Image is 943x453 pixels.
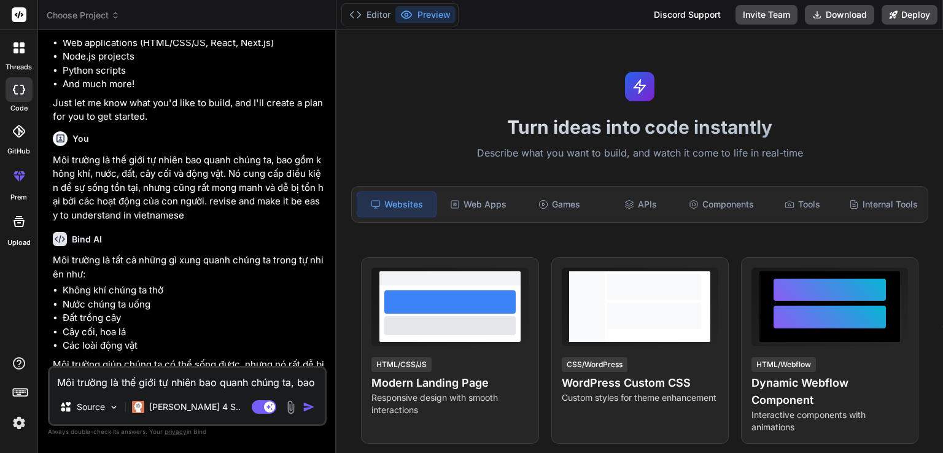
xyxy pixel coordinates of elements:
li: Cây cối, hoa lá [63,325,324,339]
h4: WordPress Custom CSS [562,374,718,392]
p: Responsive design with smooth interactions [371,392,528,416]
h1: Turn ideas into code instantly [344,116,936,138]
button: Preview [395,6,456,23]
label: prem [10,192,27,203]
img: attachment [284,400,298,414]
li: And much more! [63,77,324,91]
li: Các loài động vật [63,339,324,353]
p: Môi trường là thế giới tự nhiên bao quanh chúng ta, bao gồm không khí, nước, đất, cây cối và động... [53,153,324,223]
span: Choose Project [47,9,120,21]
li: Không khí chúng ta thở [63,284,324,298]
label: Upload [7,238,31,248]
p: [PERSON_NAME] 4 S.. [149,401,241,413]
label: threads [6,62,32,72]
div: Games [520,192,599,217]
label: code [10,103,28,114]
p: Custom styles for theme enhancement [562,392,718,404]
li: Nước chúng ta uống [63,298,324,312]
img: settings [9,412,29,433]
button: Deploy [882,5,937,25]
li: Node.js projects [63,50,324,64]
p: Just let me know what you'd like to build, and I'll create a plan for you to get started. [53,96,324,124]
div: Tools [763,192,842,217]
img: Claude 4 Sonnet [132,401,144,413]
div: Discord Support [646,5,728,25]
h6: You [72,133,89,145]
span: privacy [165,428,187,435]
p: Môi trường là tất cả những gì xung quanh chúng ta trong tự nhiên như: [53,254,324,281]
div: HTML/Webflow [751,357,816,372]
h4: Dynamic Webflow Component [751,374,908,409]
div: Websites [357,192,437,217]
img: icon [303,401,315,413]
p: Môi trường giúp chúng ta có thể sống được, nhưng nó rất dễ bị hư hại nếu con người không bảo vệ. [53,358,324,385]
p: Interactive components with animations [751,409,908,433]
button: Invite Team [735,5,797,25]
img: Pick Models [109,402,119,412]
div: Components [682,192,761,217]
button: Download [805,5,874,25]
div: Web Apps [439,192,518,217]
li: Web applications (HTML/CSS/JS, React, Next.js) [63,36,324,50]
div: HTML/CSS/JS [371,357,432,372]
h6: Bind AI [72,233,102,246]
label: GitHub [7,146,30,157]
p: Always double-check its answers. Your in Bind [48,426,327,438]
p: Source [77,401,105,413]
div: APIs [601,192,680,217]
p: Describe what you want to build, and watch it come to life in real-time [344,145,936,161]
div: Internal Tools [844,192,923,217]
button: Editor [344,6,395,23]
h4: Modern Landing Page [371,374,528,392]
li: Python scripts [63,64,324,78]
div: CSS/WordPress [562,357,627,372]
li: Đất trồng cây [63,311,324,325]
